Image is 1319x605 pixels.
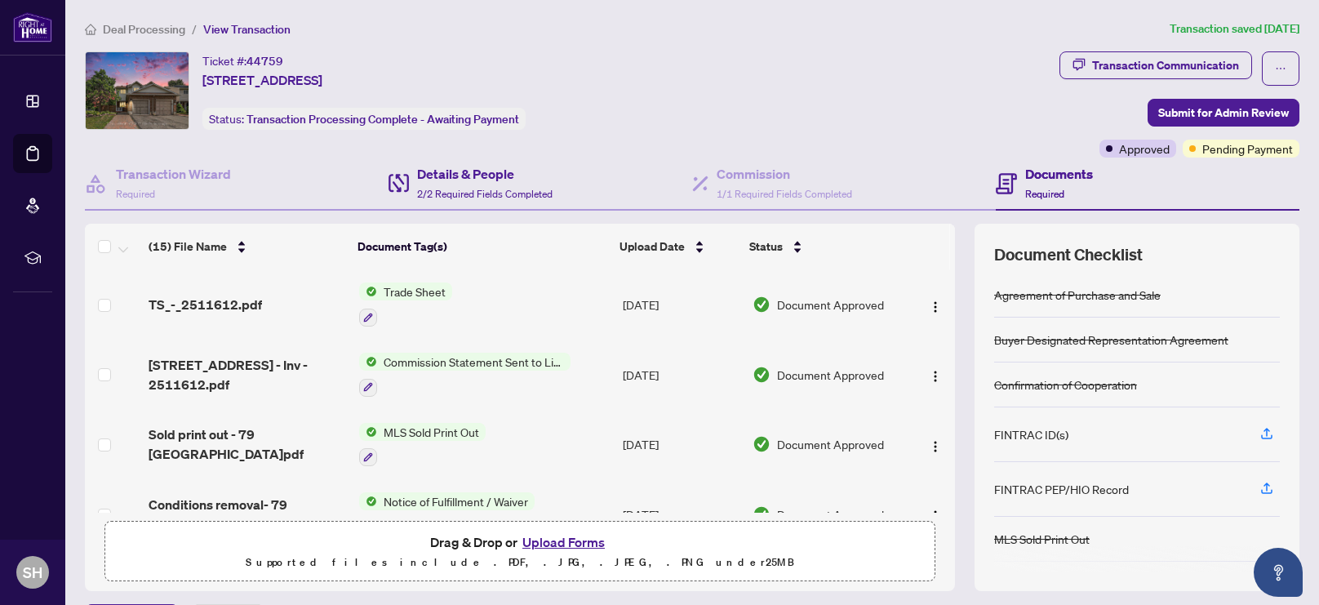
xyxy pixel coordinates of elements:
div: Status: [202,108,526,130]
span: [STREET_ADDRESS] - Inv - 2511612.pdf [149,355,346,394]
img: Logo [929,370,942,383]
div: Confirmation of Cooperation [994,376,1137,394]
button: Status IconCommission Statement Sent to Listing Brokerage [359,353,571,397]
img: Document Status [753,505,771,523]
img: Logo [929,440,942,453]
span: View Transaction [203,22,291,37]
td: [DATE] [616,269,746,340]
td: [DATE] [616,479,746,549]
span: ellipsis [1275,63,1286,74]
th: Status [743,224,904,269]
button: Logo [922,362,948,388]
div: Ticket #: [202,51,283,70]
th: (15) File Name [142,224,352,269]
div: Agreement of Purchase and Sale [994,286,1161,304]
button: Open asap [1254,548,1303,597]
span: Required [1025,188,1064,200]
button: Status IconMLS Sold Print Out [359,423,486,467]
h4: Details & People [417,164,553,184]
button: Logo [922,291,948,318]
span: Document Approved [777,435,884,453]
button: Logo [922,431,948,457]
li: / [192,20,197,38]
button: Logo [922,501,948,527]
span: Document Checklist [994,243,1143,266]
span: Document Approved [777,505,884,523]
div: Buyer Designated Representation Agreement [994,331,1228,349]
img: Document Status [753,366,771,384]
td: [DATE] [616,340,746,410]
div: MLS Sold Print Out [994,530,1090,548]
span: [STREET_ADDRESS] [202,70,322,90]
span: Required [116,188,155,200]
button: Upload Forms [517,532,610,553]
img: Status Icon [359,492,377,510]
span: SH [23,561,42,584]
img: Status Icon [359,353,377,371]
p: Supported files include .PDF, .JPG, .JPEG, .PNG under 25 MB [115,553,925,572]
img: Logo [929,300,942,314]
span: 44759 [246,54,283,69]
th: Upload Date [613,224,743,269]
h4: Transaction Wizard [116,164,231,184]
button: Submit for Admin Review [1148,99,1299,127]
span: Submit for Admin Review [1158,100,1289,126]
div: FINTRAC PEP/HIO Record [994,480,1129,498]
span: home [85,24,96,35]
button: Status IconTrade Sheet [359,282,452,327]
span: Conditions removal- 79 [GEOGRAPHIC_DATA]pdf [149,495,346,534]
img: IMG-X12224805_1.jpg [86,52,189,129]
div: FINTRAC ID(s) [994,425,1068,443]
span: Commission Statement Sent to Listing Brokerage [377,353,571,371]
span: Transaction Processing Complete - Awaiting Payment [246,112,519,127]
h4: Commission [717,164,852,184]
img: Document Status [753,435,771,453]
div: Transaction Communication [1092,52,1239,78]
span: Document Approved [777,296,884,314]
img: Logo [929,509,942,523]
span: Sold print out - 79 [GEOGRAPHIC_DATA]pdf [149,425,346,464]
img: Status Icon [359,282,377,300]
span: Pending Payment [1202,140,1293,158]
button: Status IconNotice of Fulfillment / Waiver [359,492,535,536]
span: Status [749,238,783,256]
span: Drag & Drop orUpload FormsSupported files include .PDF, .JPG, .JPEG, .PNG under25MB [105,522,935,582]
article: Transaction saved [DATE] [1170,20,1299,38]
span: 1/1 Required Fields Completed [717,188,852,200]
span: Approved [1119,140,1170,158]
td: [DATE] [616,410,746,480]
span: Drag & Drop or [430,532,610,553]
h4: Documents [1025,164,1093,184]
button: Transaction Communication [1059,51,1252,79]
img: Document Status [753,296,771,314]
img: logo [13,12,52,42]
span: TS_-_2511612.pdf [149,295,262,314]
span: MLS Sold Print Out [377,423,486,441]
span: 2/2 Required Fields Completed [417,188,553,200]
span: Document Approved [777,366,884,384]
span: Deal Processing [103,22,185,37]
span: Notice of Fulfillment / Waiver [377,492,535,510]
span: (15) File Name [149,238,227,256]
th: Document Tag(s) [351,224,613,269]
span: Trade Sheet [377,282,452,300]
img: Status Icon [359,423,377,441]
span: Upload Date [620,238,685,256]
